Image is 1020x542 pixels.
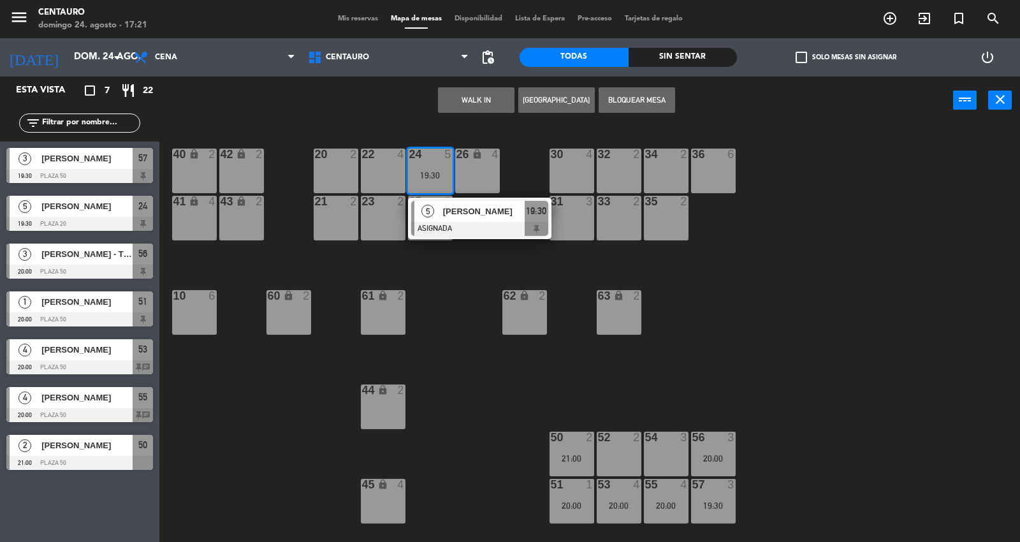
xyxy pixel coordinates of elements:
[189,196,200,207] i: lock
[598,149,599,160] div: 32
[397,479,405,490] div: 4
[645,196,646,207] div: 35
[350,196,358,207] div: 2
[586,432,594,443] div: 2
[10,8,29,27] i: menu
[518,87,595,113] button: [GEOGRAPHIC_DATA]
[189,149,200,159] i: lock
[208,196,216,207] div: 4
[692,432,693,443] div: 56
[377,290,388,301] i: lock
[613,290,624,301] i: lock
[796,52,807,63] span: check_box_outline_blank
[41,439,133,452] span: [PERSON_NAME]
[315,149,316,160] div: 20
[993,92,1008,107] i: close
[41,116,140,130] input: Filtrar por nombre...
[539,290,546,302] div: 2
[472,149,483,159] i: lock
[599,87,675,113] button: Bloquear Mesa
[41,295,133,309] span: [PERSON_NAME]
[691,454,736,463] div: 20:00
[727,479,735,490] div: 3
[82,83,98,98] i: crop_square
[958,92,973,107] i: power_input
[409,149,410,160] div: 24
[586,479,594,490] div: 1
[633,479,641,490] div: 4
[421,205,434,217] span: 5
[598,290,599,302] div: 63
[315,196,316,207] div: 21
[41,343,133,356] span: [PERSON_NAME]
[633,149,641,160] div: 2
[509,15,571,22] span: Lista de Espera
[38,6,147,19] div: Centauro
[618,15,689,22] span: Tarjetas de regalo
[397,196,405,207] div: 2
[208,290,216,302] div: 6
[173,290,174,302] div: 10
[362,196,363,207] div: 23
[796,52,896,63] label: Solo mesas sin asignar
[41,247,133,261] span: [PERSON_NAME] - THE VINES
[18,200,31,213] span: 5
[571,15,618,22] span: Pre-acceso
[18,392,31,404] span: 4
[456,149,457,160] div: 26
[331,15,384,22] span: Mis reservas
[550,501,594,510] div: 20:00
[105,84,110,98] span: 7
[397,149,405,160] div: 4
[644,501,688,510] div: 20:00
[397,290,405,302] div: 2
[550,454,594,463] div: 21:00
[444,196,452,207] div: 2
[384,15,448,22] span: Mapa de mesas
[443,205,525,218] span: [PERSON_NAME]
[597,501,641,510] div: 20:00
[155,53,177,62] span: Cena
[492,149,499,160] div: 4
[408,171,453,180] div: 19:30
[236,149,247,159] i: lock
[680,196,688,207] div: 2
[986,11,1001,26] i: search
[362,385,363,396] div: 44
[727,149,735,160] div: 6
[326,53,369,62] span: Centauro
[953,91,977,110] button: power_input
[633,432,641,443] div: 2
[586,149,594,160] div: 4
[727,432,735,443] div: 3
[377,385,388,395] i: lock
[397,385,405,396] div: 2
[350,149,358,160] div: 2
[917,11,932,26] i: exit_to_app
[629,48,738,67] div: Sin sentar
[25,115,41,131] i: filter_list
[598,432,599,443] div: 52
[173,149,174,160] div: 40
[18,296,31,309] span: 1
[10,8,29,31] button: menu
[438,87,514,113] button: WALK IN
[18,439,31,452] span: 2
[143,84,153,98] span: 22
[598,196,599,207] div: 33
[586,196,594,207] div: 3
[18,344,31,356] span: 4
[645,149,646,160] div: 34
[256,149,263,160] div: 2
[988,91,1012,110] button: close
[256,196,263,207] div: 2
[38,19,147,32] div: domingo 24. agosto - 17:21
[377,479,388,490] i: lock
